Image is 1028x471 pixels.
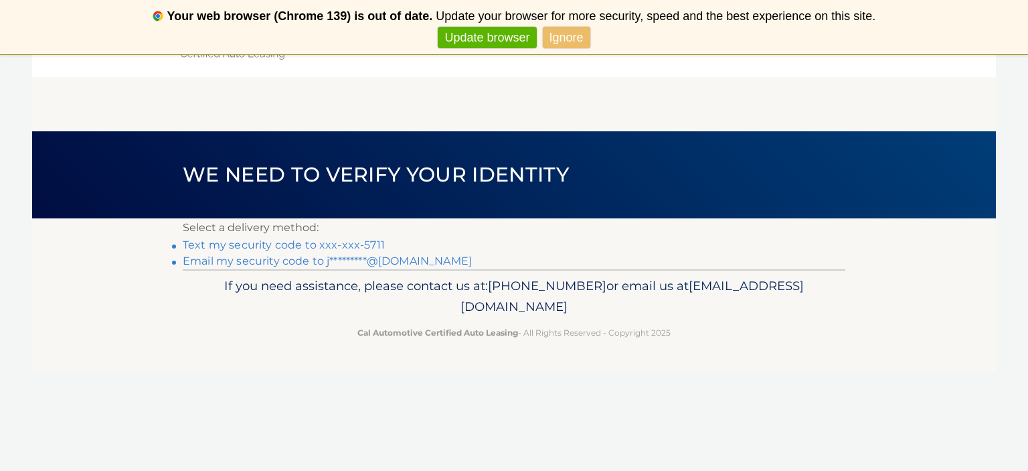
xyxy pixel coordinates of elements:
span: [PHONE_NUMBER] [488,278,606,293]
p: - All Rights Reserved - Copyright 2025 [191,326,837,340]
a: Text my security code to xxx-xxx-5711 [183,239,385,251]
a: Ignore [543,27,590,49]
p: Select a delivery method: [183,218,845,237]
a: Email my security code to j*********@[DOMAIN_NAME] [183,255,472,267]
span: We need to verify your identity [183,162,569,187]
strong: Cal Automotive Certified Auto Leasing [357,328,518,338]
b: Your web browser (Chrome 139) is out of date. [167,9,433,23]
a: Update browser [438,27,536,49]
span: Update your browser for more security, speed and the best experience on this site. [436,9,875,23]
p: If you need assistance, please contact us at: or email us at [191,275,837,318]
